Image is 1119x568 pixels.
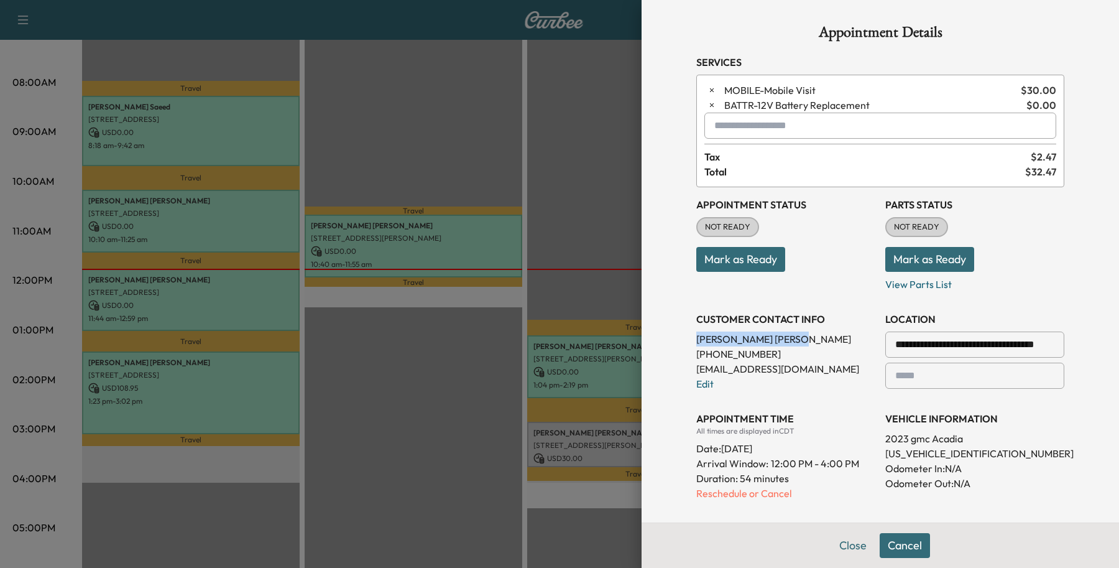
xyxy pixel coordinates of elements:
[1021,83,1056,98] span: $ 30.00
[696,436,875,456] div: Date: [DATE]
[724,83,1016,98] span: Mobile Visit
[885,521,1064,536] h3: CONTACT CUSTOMER
[1025,164,1056,179] span: $ 32.47
[696,521,875,536] h3: History
[1031,149,1056,164] span: $ 2.47
[698,221,758,233] span: NOT READY
[696,347,875,361] p: [PHONE_NUMBER]
[885,411,1064,426] h3: VEHICLE INFORMATION
[885,446,1064,461] p: [US_VEHICLE_IDENTIFICATION_NUMBER]
[696,486,875,501] p: Reschedule or Cancel
[696,55,1064,70] h3: Services
[696,25,1064,45] h1: Appointment Details
[696,247,785,272] button: Mark as Ready
[696,426,875,436] div: All times are displayed in CDT
[704,149,1031,164] span: Tax
[696,456,875,471] p: Arrival Window:
[880,533,930,558] button: Cancel
[771,456,859,471] span: 12:00 PM - 4:00 PM
[704,164,1025,179] span: Total
[831,533,875,558] button: Close
[885,197,1064,212] h3: Parts Status
[696,471,875,486] p: Duration: 54 minutes
[885,461,1064,476] p: Odometer In: N/A
[696,332,875,347] p: [PERSON_NAME] [PERSON_NAME]
[885,272,1064,292] p: View Parts List
[696,312,875,327] h3: CUSTOMER CONTACT INFO
[886,221,947,233] span: NOT READY
[885,476,1064,491] p: Odometer Out: N/A
[724,98,1021,113] span: 12V Battery Replacement
[696,378,714,390] a: Edit
[696,411,875,426] h3: APPOINTMENT TIME
[885,247,974,272] button: Mark as Ready
[885,431,1064,446] p: 2023 gmc Acadia
[885,312,1064,327] h3: LOCATION
[1026,98,1056,113] span: $ 0.00
[696,197,875,212] h3: Appointment Status
[696,361,875,376] p: [EMAIL_ADDRESS][DOMAIN_NAME]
